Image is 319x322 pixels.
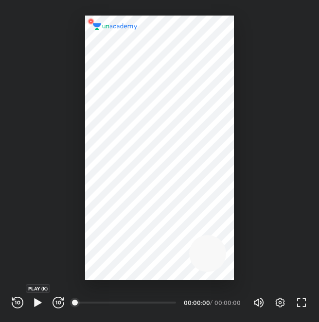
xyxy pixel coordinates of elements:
div: 00:00:00 [214,300,241,305]
div: / [210,300,213,305]
div: 00:00:00 [184,300,208,305]
div: PLAY (K) [26,284,50,293]
img: logo.2a7e12a2.svg [93,23,138,30]
img: wMgqJGBwKWe8AAAAABJRU5ErkJggg== [85,16,97,27]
